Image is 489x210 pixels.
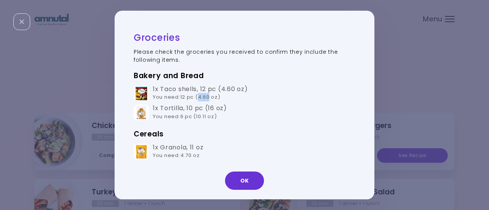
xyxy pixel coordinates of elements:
span: You need : 4.70 oz [153,152,200,159]
h2: Groceries [134,32,355,43]
p: Please check the groceries you received to confirm they include the following items. [134,48,355,64]
span: You need : 12 pc (4.60 oz) [153,93,220,101]
span: You need : 6 pc (10.11 oz) [153,113,217,120]
div: Close [13,13,30,30]
button: OK [225,172,264,190]
div: 1x Granola , 11 oz [153,144,203,160]
h3: Cereals [134,128,355,140]
h3: Condiments [134,167,355,179]
div: 1x Tortilla , 10 pc (16 oz) [153,104,227,121]
h3: Bakery and Bread [134,70,355,82]
div: 1x Taco shells , 12 pc (4.60 oz) [153,85,248,102]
